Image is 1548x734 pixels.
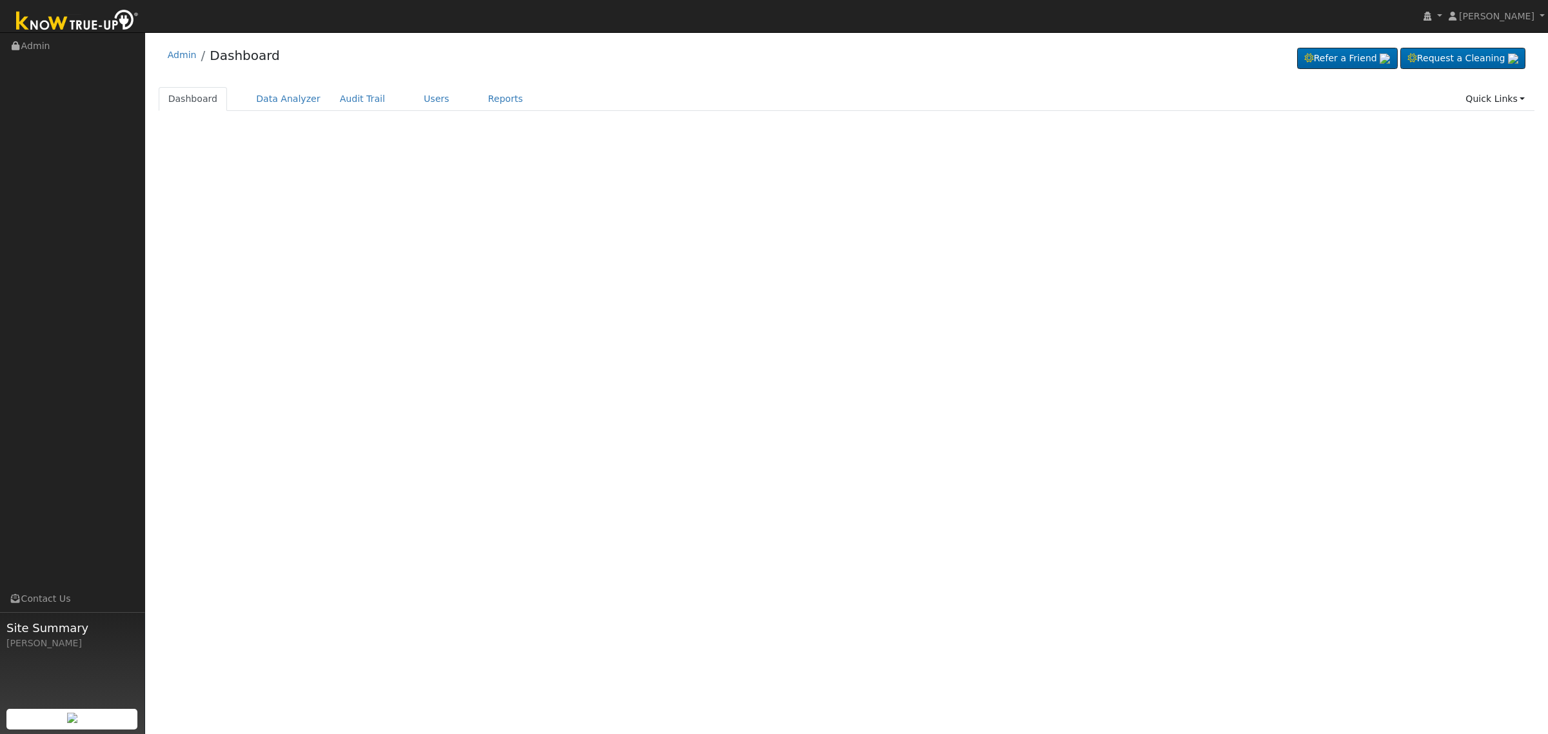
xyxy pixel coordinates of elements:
img: retrieve [1508,54,1518,64]
div: [PERSON_NAME] [6,637,138,650]
a: Admin [168,50,197,60]
a: Quick Links [1456,87,1534,111]
a: Request a Cleaning [1400,48,1525,70]
img: retrieve [1380,54,1390,64]
a: Audit Trail [330,87,395,111]
a: Reports [479,87,533,111]
img: Know True-Up [10,7,145,36]
a: Dashboard [210,48,280,63]
a: Users [414,87,459,111]
span: Site Summary [6,619,138,637]
a: Refer a Friend [1297,48,1398,70]
img: retrieve [67,713,77,723]
span: [PERSON_NAME] [1459,11,1534,21]
a: Data Analyzer [246,87,330,111]
a: Dashboard [159,87,228,111]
